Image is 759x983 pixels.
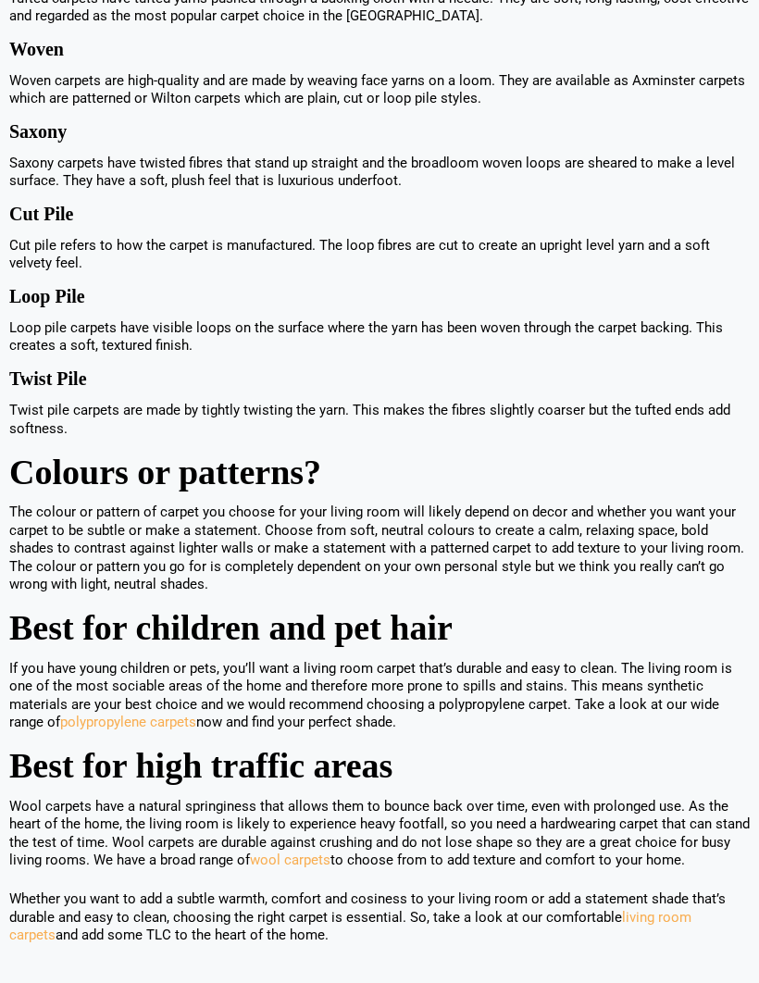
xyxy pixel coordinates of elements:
[250,852,330,868] a: wool carpets
[9,72,750,108] p: Woven carpets are high-quality and are made by weaving face yarns on a loom. They are available a...
[9,376,750,383] h3: Twist Pile
[9,155,750,191] p: Saxony carpets have twisted fibres that stand up straight and the broadloom woven loops are shear...
[9,293,750,301] h3: Loop Pile
[9,890,750,945] p: Whether you want to add a subtle warmth, comfort and cosiness to your living room or add a statem...
[9,129,750,136] h3: Saxony
[9,237,750,273] p: Cut pile refers to how the carpet is manufactured. The loop fibres are cut to create an upright l...
[9,319,750,355] p: Loop pile carpets have visible loops on the surface where the yarn has been woven through the car...
[9,504,750,594] p: The colour or pattern of carpet you choose for your living room will likely depend on decor and w...
[9,753,750,779] h2: Best for high traffic areas
[9,909,691,944] a: living room carpets
[9,798,750,870] p: Wool carpets have a natural springiness that allows them to bounce back over time, even with prol...
[9,402,750,438] p: Twist pile carpets are made by tightly twisting the yarn. This makes the fibres slightly coarser ...
[60,714,196,730] a: polypropylene carpets
[9,660,750,732] p: If you have young children or pets, you’ll want a living room carpet that’s durable and easy to c...
[9,211,750,218] h3: Cut Pile
[9,615,750,641] h2: Best for children and pet hair
[9,46,750,54] h3: Woven
[9,459,750,486] h2: Colours or patterns?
